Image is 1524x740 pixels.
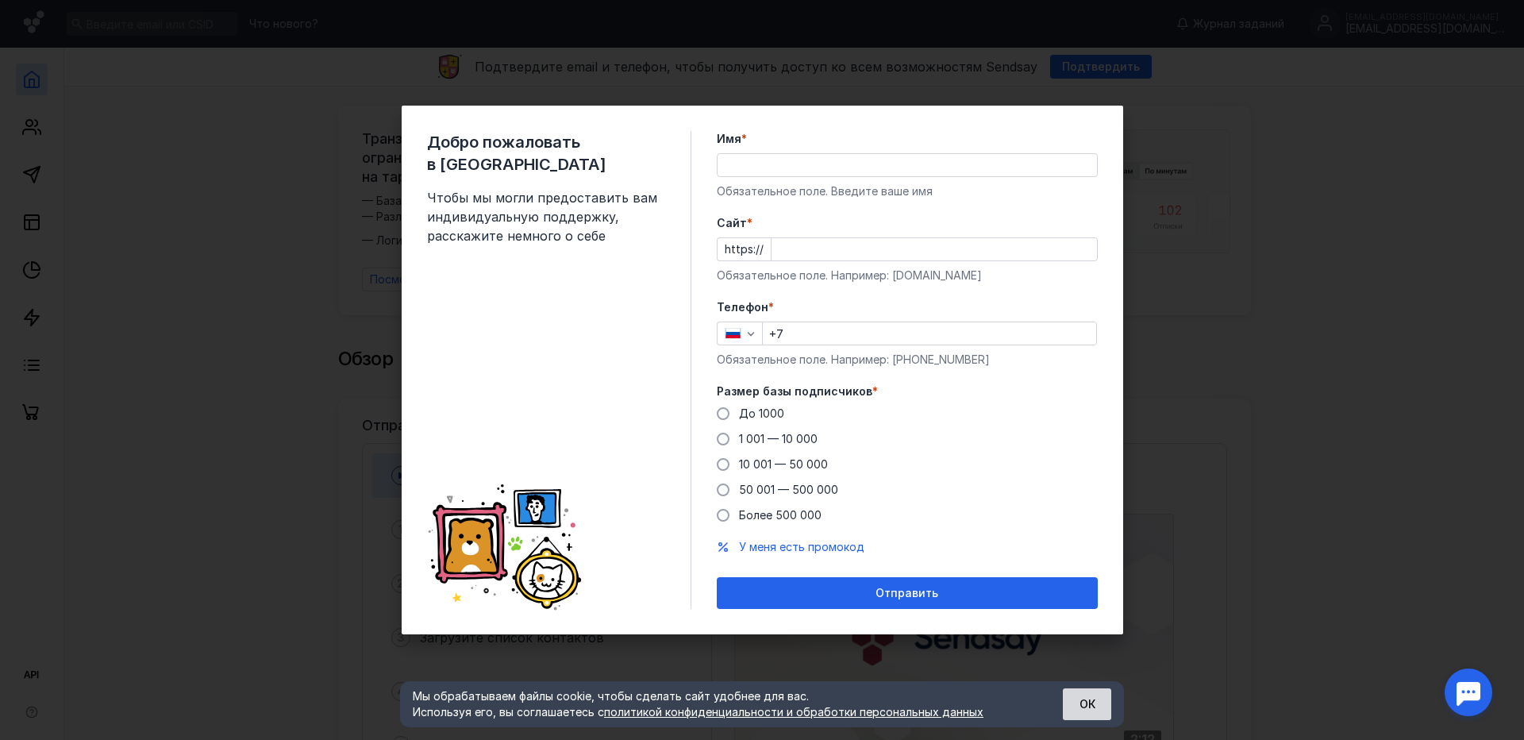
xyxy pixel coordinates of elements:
[717,131,741,147] span: Имя
[739,407,784,420] span: До 1000
[717,299,768,315] span: Телефон
[427,188,665,245] span: Чтобы мы могли предоставить вам индивидуальную поддержку, расскажите немного о себе
[739,432,818,445] span: 1 001 — 10 000
[717,383,872,399] span: Размер базы подписчиков
[739,539,864,555] button: У меня есть промокод
[413,688,1024,720] div: Мы обрабатываем файлы cookie, чтобы сделать сайт удобнее для вас. Используя его, вы соглашаетесь c
[739,457,828,471] span: 10 001 — 50 000
[427,131,665,175] span: Добро пожаловать в [GEOGRAPHIC_DATA]
[717,268,1098,283] div: Обязательное поле. Например: [DOMAIN_NAME]
[739,540,864,553] span: У меня есть промокод
[717,215,747,231] span: Cайт
[739,508,822,522] span: Более 500 000
[717,183,1098,199] div: Обязательное поле. Введите ваше имя
[1063,688,1111,720] button: ОК
[604,705,983,719] a: политикой конфиденциальности и обработки персональных данных
[876,587,938,600] span: Отправить
[717,577,1098,609] button: Отправить
[717,352,1098,368] div: Обязательное поле. Например: [PHONE_NUMBER]
[739,483,838,496] span: 50 001 — 500 000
